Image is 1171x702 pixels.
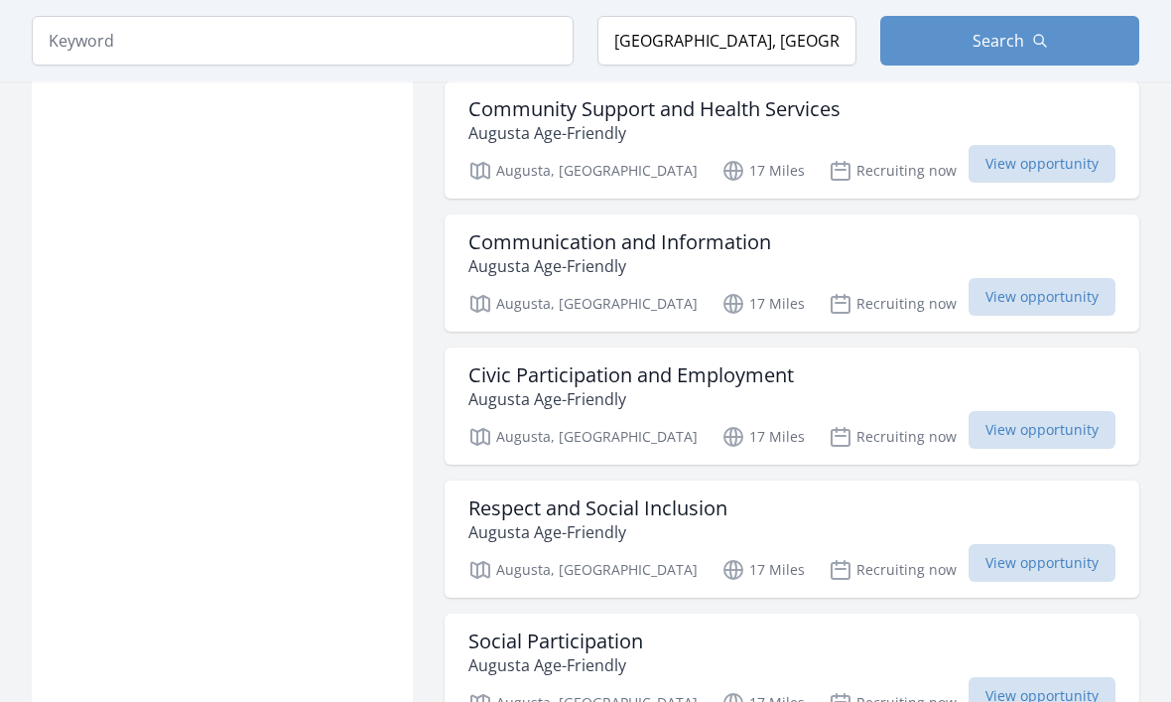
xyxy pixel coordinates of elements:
p: Recruiting now [829,558,957,582]
h3: Community Support and Health Services [468,97,841,121]
p: Recruiting now [829,159,957,183]
p: Augusta Age-Friendly [468,121,841,145]
p: 17 Miles [721,159,805,183]
p: 17 Miles [721,425,805,449]
a: Communication and Information Augusta Age-Friendly Augusta, [GEOGRAPHIC_DATA] 17 Miles Recruiting... [445,214,1139,332]
p: Augusta, [GEOGRAPHIC_DATA] [468,292,698,316]
p: Augusta, [GEOGRAPHIC_DATA] [468,558,698,582]
p: Augusta, [GEOGRAPHIC_DATA] [468,159,698,183]
span: View opportunity [969,278,1115,316]
span: View opportunity [969,145,1115,183]
h3: Civic Participation and Employment [468,363,794,387]
a: Civic Participation and Employment Augusta Age-Friendly Augusta, [GEOGRAPHIC_DATA] 17 Miles Recru... [445,348,1139,465]
p: Augusta Age-Friendly [468,254,771,278]
p: Augusta Age-Friendly [468,653,643,677]
a: Respect and Social Inclusion Augusta Age-Friendly Augusta, [GEOGRAPHIC_DATA] 17 Miles Recruiting ... [445,481,1139,598]
span: Search [973,29,1024,53]
input: Location [597,16,856,66]
p: Recruiting now [829,425,957,449]
p: Recruiting now [829,292,957,316]
h3: Respect and Social Inclusion [468,496,727,520]
button: Search [880,16,1139,66]
p: Augusta, [GEOGRAPHIC_DATA] [468,425,698,449]
h3: Social Participation [468,630,643,653]
a: Community Support and Health Services Augusta Age-Friendly Augusta, [GEOGRAPHIC_DATA] 17 Miles Re... [445,81,1139,199]
p: 17 Miles [721,558,805,582]
input: Keyword [32,16,574,66]
p: 17 Miles [721,292,805,316]
p: Augusta Age-Friendly [468,520,727,544]
span: View opportunity [969,411,1115,449]
span: View opportunity [969,544,1115,582]
p: Augusta Age-Friendly [468,387,794,411]
h3: Communication and Information [468,230,771,254]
